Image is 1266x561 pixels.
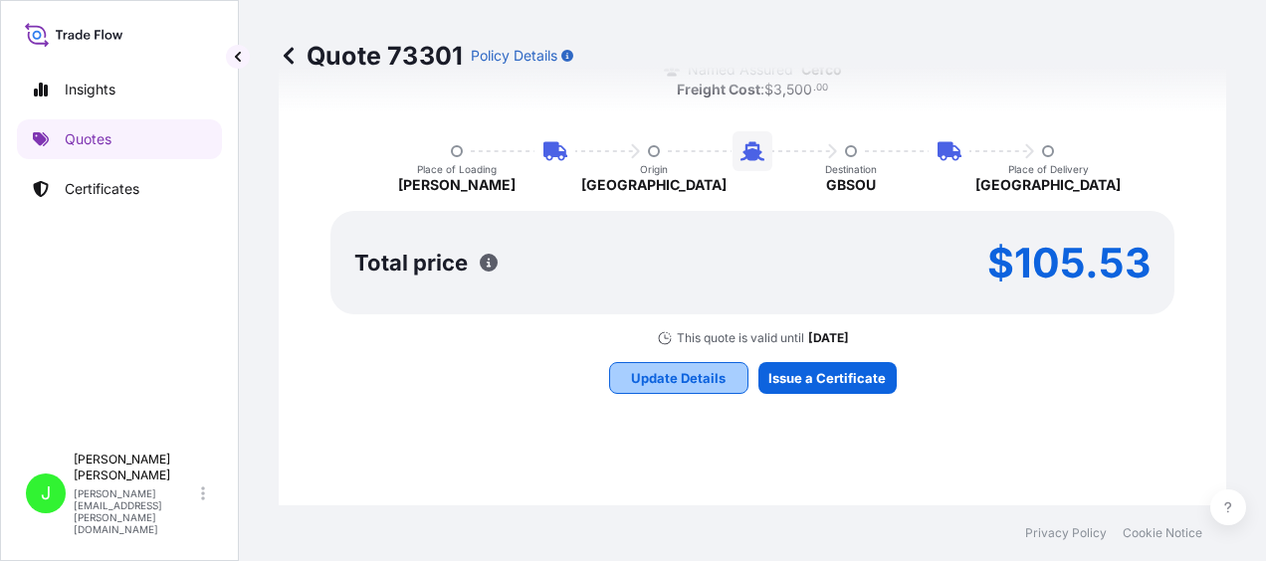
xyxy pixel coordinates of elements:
[279,40,463,72] p: Quote 73301
[74,487,197,535] p: [PERSON_NAME][EMAIL_ADDRESS][PERSON_NAME][DOMAIN_NAME]
[398,175,516,195] p: [PERSON_NAME]‎
[471,46,557,66] p: Policy Details
[609,362,748,394] button: Update Details
[631,368,726,388] p: Update Details
[41,483,51,503] span: J
[825,163,877,175] p: Destination
[975,175,1121,195] p: [GEOGRAPHIC_DATA]
[17,119,222,159] a: Quotes
[677,330,804,346] p: This quote is valid until
[1025,525,1107,541] a: Privacy Policy
[65,80,115,99] p: Insights
[17,169,222,209] a: Certificates
[1008,163,1089,175] p: Place of Delivery
[581,175,727,195] p: [GEOGRAPHIC_DATA]
[417,163,497,175] p: Place of Loading
[65,179,139,199] p: Certificates
[354,253,468,273] p: Total price
[17,70,222,109] a: Insights
[808,330,849,346] p: [DATE]
[758,362,897,394] button: Issue a Certificate
[65,129,111,149] p: Quotes
[74,452,197,483] p: [PERSON_NAME] [PERSON_NAME]
[1123,525,1202,541] a: Cookie Notice
[768,368,886,388] p: Issue a Certificate
[987,247,1151,279] p: $105.53
[826,175,876,195] p: GBSOU
[640,163,668,175] p: Origin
